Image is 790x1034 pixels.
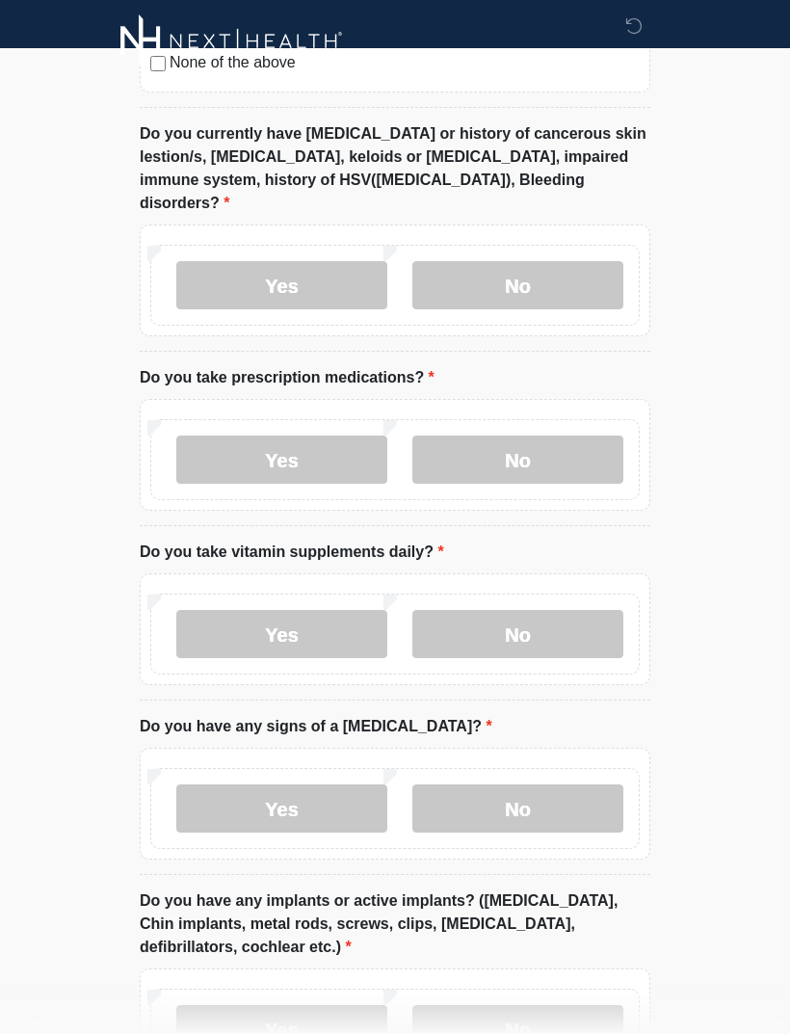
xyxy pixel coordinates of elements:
[176,261,387,309] label: Yes
[412,610,623,658] label: No
[176,784,387,833] label: Yes
[412,436,623,484] label: No
[176,436,387,484] label: Yes
[140,122,650,215] label: Do you currently have [MEDICAL_DATA] or history of cancerous skin lestion/s, [MEDICAL_DATA], kelo...
[176,610,387,658] label: Yes
[140,715,492,738] label: Do you have any signs of a [MEDICAL_DATA]?
[140,889,650,959] label: Do you have any implants or active implants? ([MEDICAL_DATA], Chin implants, metal rods, screws, ...
[140,541,444,564] label: Do you take vitamin supplements daily?
[120,14,343,67] img: Next-Health Logo
[412,784,623,833] label: No
[140,366,434,389] label: Do you take prescription medications?
[412,261,623,309] label: No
